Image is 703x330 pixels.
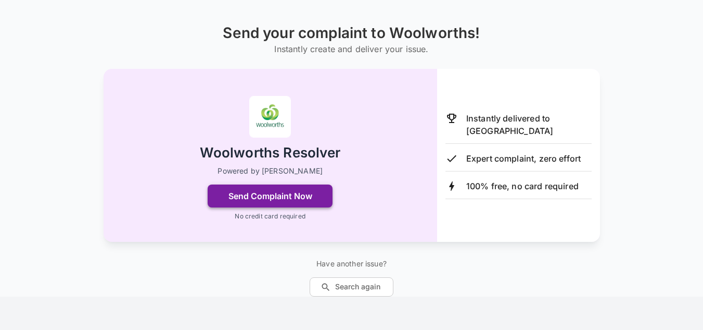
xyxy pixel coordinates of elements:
[466,180,579,192] p: 100% free, no card required
[208,185,333,207] button: Send Complaint Now
[235,212,305,221] p: No credit card required
[466,112,592,137] p: Instantly delivered to [GEOGRAPHIC_DATA]
[200,144,341,162] h2: Woolworths Resolver
[310,259,393,269] p: Have another issue?
[223,25,480,42] h1: Send your complaint to Woolworths!
[223,42,480,56] h6: Instantly create and deliver your issue.
[218,166,323,176] p: Powered by [PERSON_NAME]
[310,277,393,297] button: Search again
[466,152,581,165] p: Expert complaint, zero effort
[249,96,291,138] img: Woolworths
